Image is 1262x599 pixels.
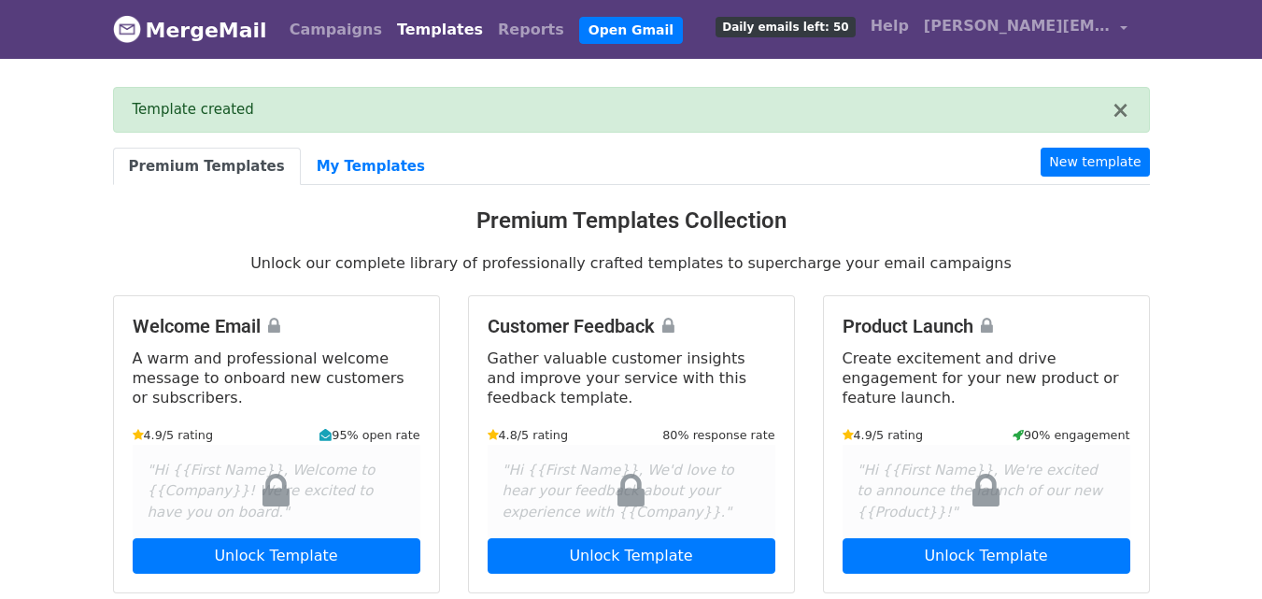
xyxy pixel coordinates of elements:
[113,207,1150,235] h3: Premium Templates Collection
[113,253,1150,273] p: Unlock our complete library of professionally crafted templates to supercharge your email campaigns
[133,349,420,407] p: A warm and professional welcome message to onboard new customers or subscribers.
[843,445,1130,538] div: "Hi {{First Name}}, We're excited to announce the launch of our new {{Product}}!"
[843,349,1130,407] p: Create excitement and drive engagement for your new product or feature launch.
[916,7,1135,51] a: [PERSON_NAME][EMAIL_ADDRESS][DOMAIN_NAME]
[301,148,441,186] a: My Templates
[1111,99,1129,121] button: ×
[662,426,774,444] small: 80% response rate
[282,11,390,49] a: Campaigns
[1041,148,1149,177] a: New template
[490,11,572,49] a: Reports
[390,11,490,49] a: Templates
[133,99,1112,121] div: Template created
[113,148,301,186] a: Premium Templates
[488,538,775,574] a: Unlock Template
[924,15,1111,37] span: [PERSON_NAME][EMAIL_ADDRESS][DOMAIN_NAME]
[843,538,1130,574] a: Unlock Template
[488,445,775,538] div: "Hi {{First Name}}, We'd love to hear your feedback about your experience with {{Company}}."
[133,445,420,538] div: "Hi {{First Name}}, Welcome to {{Company}}! We're excited to have you on board."
[843,426,924,444] small: 4.9/5 rating
[113,10,267,50] a: MergeMail
[863,7,916,45] a: Help
[488,315,775,337] h4: Customer Feedback
[133,315,420,337] h4: Welcome Email
[708,7,862,45] a: Daily emails left: 50
[488,349,775,407] p: Gather valuable customer insights and improve your service with this feedback template.
[488,426,569,444] small: 4.8/5 rating
[1013,426,1130,444] small: 90% engagement
[716,17,855,37] span: Daily emails left: 50
[113,15,141,43] img: MergeMail logo
[843,315,1130,337] h4: Product Launch
[319,426,419,444] small: 95% open rate
[133,426,214,444] small: 4.9/5 rating
[133,538,420,574] a: Unlock Template
[579,17,683,44] a: Open Gmail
